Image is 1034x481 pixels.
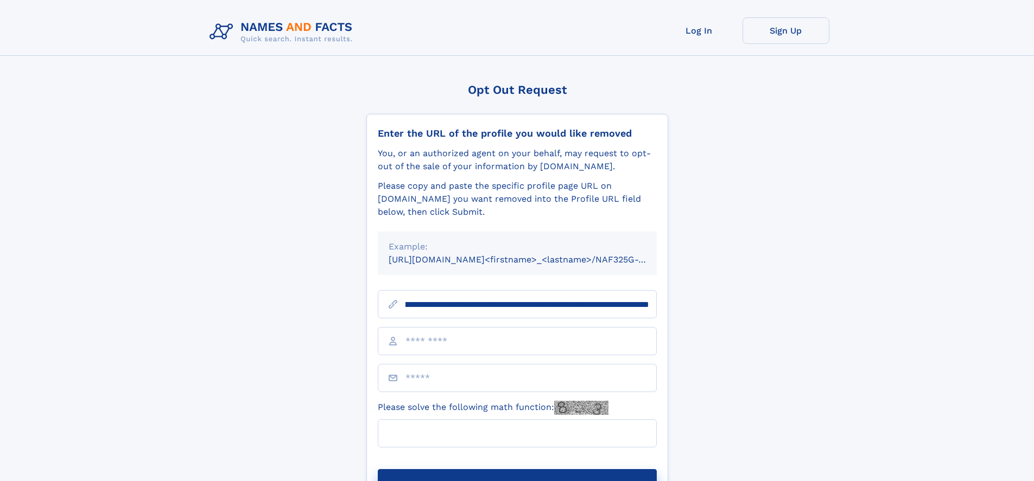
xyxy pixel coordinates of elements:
[366,83,668,97] div: Opt Out Request
[389,240,646,253] div: Example:
[378,147,657,173] div: You, or an authorized agent on your behalf, may request to opt-out of the sale of your informatio...
[389,254,677,265] small: [URL][DOMAIN_NAME]<firstname>_<lastname>/NAF325G-xxxxxxxx
[378,179,657,219] div: Please copy and paste the specific profile page URL on [DOMAIN_NAME] you want removed into the Pr...
[378,401,608,415] label: Please solve the following math function:
[656,17,743,44] a: Log In
[743,17,829,44] a: Sign Up
[205,17,361,47] img: Logo Names and Facts
[378,127,657,139] div: Enter the URL of the profile you would like removed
